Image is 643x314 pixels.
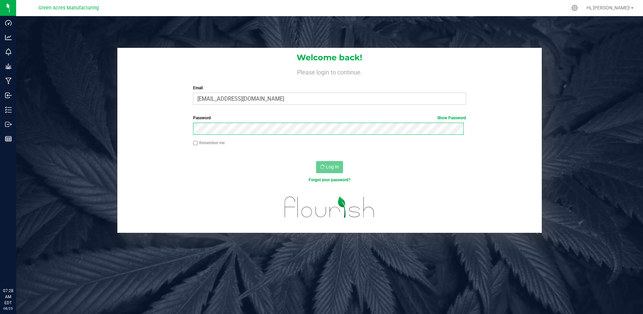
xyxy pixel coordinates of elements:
[5,92,12,99] inline-svg: Inbound
[5,34,12,41] inline-svg: Analytics
[193,85,466,91] label: Email
[570,5,579,11] div: Manage settings
[117,53,542,62] h1: Welcome back!
[3,288,13,306] p: 07:28 AM EDT
[316,161,343,173] button: Log In
[587,5,630,10] span: Hi, [PERSON_NAME]!
[117,67,542,75] h4: Please login to continue.
[5,63,12,70] inline-svg: Grow
[5,77,12,84] inline-svg: Manufacturing
[193,116,211,120] span: Password
[5,20,12,26] inline-svg: Dashboard
[5,121,12,128] inline-svg: Outbound
[437,116,466,120] a: Show Password
[5,49,12,55] inline-svg: Monitoring
[193,141,198,146] input: Remember me
[326,164,339,169] span: Log In
[3,306,13,311] p: 08/25
[309,178,350,182] a: Forgot your password?
[5,106,12,113] inline-svg: Inventory
[193,140,225,146] label: Remember me
[38,5,99,11] span: Green Acres Manufacturing
[5,135,12,142] inline-svg: Reports
[276,190,383,224] img: flourish_logo.svg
